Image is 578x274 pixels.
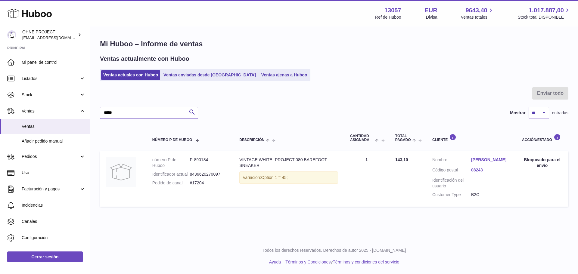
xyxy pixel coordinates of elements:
[100,39,568,49] h1: Mi Huboo – Informe de ventas
[22,138,85,144] span: Añadir pedido manual
[432,157,471,164] dt: Nombre
[22,29,76,41] div: OHNE PROJECT
[344,151,389,206] td: 1
[522,157,562,168] div: Bloqueado para el envío
[190,171,228,177] dd: 8436620270097
[161,70,258,80] a: Ventas enviadas desde [GEOGRAPHIC_DATA]
[518,6,571,20] a: 1.017.887,00 Stock total DISPONIBLE
[239,157,338,168] div: VINTAGE WHITE- PROJECT 080 BAREFOOT SNEAKER
[426,14,437,20] div: Divisa
[7,251,83,262] a: Cerrar sesión
[395,134,411,142] span: Total pagado
[7,30,16,39] img: internalAdmin-13057@internal.huboo.com
[425,6,437,14] strong: EUR
[471,157,510,163] a: [PERSON_NAME]
[152,138,192,142] span: número P de Huboo
[152,157,190,168] dt: número P de Huboo
[461,14,494,20] span: Ventas totales
[432,167,471,174] dt: Código postal
[471,167,510,173] a: 08243
[465,6,487,14] span: 9643,40
[283,259,399,265] li: y
[269,260,281,264] a: Ayuda
[432,177,471,189] dt: Identificación del usuario
[432,134,510,142] div: Cliente
[261,175,287,180] span: Option 1 = 45;
[239,138,264,142] span: Descripción
[22,235,85,241] span: Configuración
[190,157,228,168] dd: P-890184
[152,180,190,186] dt: Pedido de canal
[22,35,89,40] span: [EMAIL_ADDRESS][DOMAIN_NAME]
[190,180,228,186] dd: #17204
[95,248,573,253] p: Todos los derechos reservados. Derechos de autor 2025 - [DOMAIN_NAME]
[22,202,85,208] span: Incidencias
[239,171,338,184] div: Variación:
[22,108,79,114] span: Ventas
[552,110,568,116] span: entradas
[518,14,571,20] span: Stock total DISPONIBLE
[395,157,408,162] span: 143,10
[22,60,85,65] span: Mi panel de control
[22,170,85,176] span: Uso
[100,55,189,63] h2: Ventas actualmente con Huboo
[22,76,79,82] span: Listados
[471,192,510,198] dd: B2C
[152,171,190,177] dt: Identificador actual
[384,6,401,14] strong: 13057
[22,219,85,224] span: Canales
[510,110,525,116] label: Mostrar
[22,92,79,98] span: Stock
[259,70,309,80] a: Ventas ajenas a Huboo
[285,260,331,264] a: Términos y Condiciones
[22,154,79,159] span: Pedidos
[529,6,564,14] span: 1.017.887,00
[350,134,374,142] span: Cantidad ASIGNADA
[22,124,85,129] span: Ventas
[22,186,79,192] span: Facturación y pagos
[375,14,401,20] div: Ref de Huboo
[106,157,136,187] img: no-photo.jpg
[333,260,399,264] a: Términos y condiciones del servicio
[432,192,471,198] dt: Customer Type
[522,134,562,142] div: Acción/Estado
[461,6,494,20] a: 9643,40 Ventas totales
[101,70,160,80] a: Ventas actuales con Huboo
